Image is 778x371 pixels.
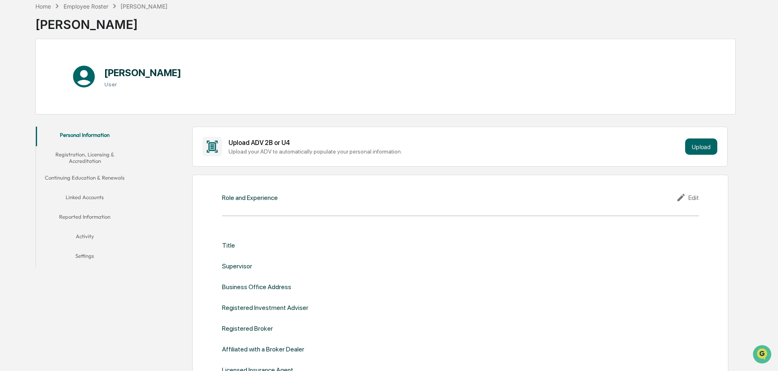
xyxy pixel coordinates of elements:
p: How can we help? [8,17,148,30]
div: Business Office Address [222,283,291,291]
div: Affiliated with a Broker Dealer [222,345,304,353]
button: Upload [685,138,717,155]
div: We're available if you need us! [28,70,103,77]
div: 🔎 [8,119,15,125]
button: Reported Information [36,209,134,228]
a: 🗄️Attestations [56,99,104,114]
button: Settings [36,248,134,267]
div: Start new chat [28,62,134,70]
a: 🖐️Preclearance [5,99,56,114]
div: secondary tabs example [36,127,134,267]
button: Start new chat [138,65,148,75]
span: Data Lookup [16,118,51,126]
div: Upload ADV 2B or U4 [229,139,682,147]
button: Activity [36,228,134,248]
div: Title [222,241,235,249]
button: Continuing Education & Renewals [36,169,134,189]
div: Edit [676,193,699,202]
span: Attestations [67,103,101,111]
div: Registered Investment Adviser [222,304,308,312]
div: Supervisor [222,262,252,270]
div: 🗄️ [59,103,66,110]
a: Powered byPylon [57,138,99,144]
span: Pylon [81,138,99,144]
div: Employee Roster [64,3,108,10]
iframe: Open customer support [752,344,774,366]
a: 🔎Data Lookup [5,115,55,130]
button: Registration, Licensing & Accreditation [36,146,134,169]
div: [PERSON_NAME] [35,11,167,32]
div: Home [35,3,51,10]
h1: [PERSON_NAME] [104,67,181,79]
div: Role and Experience [222,194,278,202]
span: Preclearance [16,103,53,111]
div: Registered Broker [222,325,273,332]
button: Personal Information [36,127,134,146]
div: [PERSON_NAME] [121,3,167,10]
button: Linked Accounts [36,189,134,209]
img: 1746055101610-c473b297-6a78-478c-a979-82029cc54cd1 [8,62,23,77]
h3: User [104,81,181,88]
div: 🖐️ [8,103,15,110]
div: Upload your ADV to automatically populate your personal information. [229,148,682,155]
